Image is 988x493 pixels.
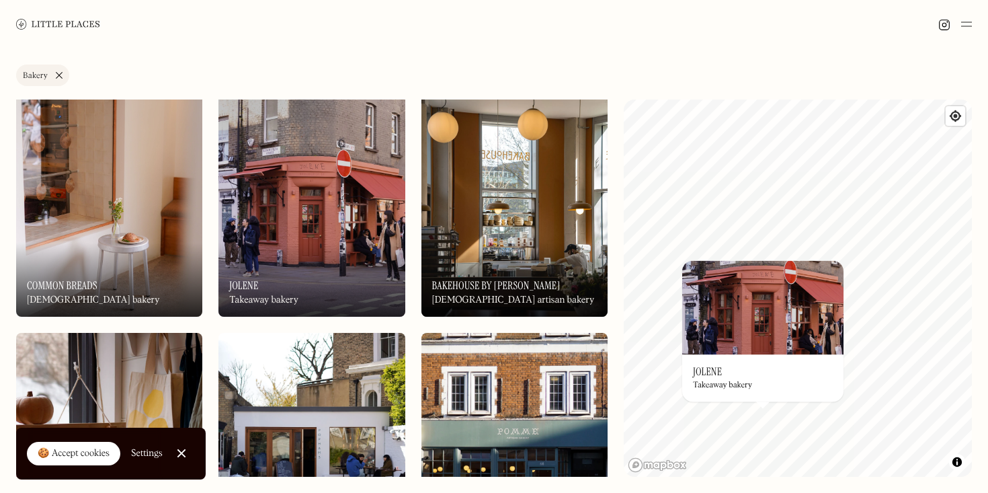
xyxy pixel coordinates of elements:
[27,295,159,306] div: [DEMOGRAPHIC_DATA] bakery
[168,440,195,467] a: Close Cookie Popup
[949,454,965,470] button: Toggle attribution
[131,449,163,458] div: Settings
[432,279,561,292] h3: Bakehouse by [PERSON_NAME]
[229,279,258,292] h3: Jolene
[218,93,405,317] img: Jolene
[421,93,608,317] a: Bakehouse by SignorelliBakehouse by SignorelliBakehouse by [PERSON_NAME][DEMOGRAPHIC_DATA] artisa...
[693,365,722,378] h3: Jolene
[421,93,608,317] img: Bakehouse by Signorelli
[229,295,298,306] div: Takeaway bakery
[23,72,48,80] div: Bakery
[27,279,97,292] h3: Common Breads
[682,260,843,354] img: Jolene
[682,260,843,402] a: Jolene Jolene JoleneTakeaway bakery
[432,295,595,306] div: [DEMOGRAPHIC_DATA] artisan bakery
[628,457,687,473] a: Mapbox homepage
[27,442,120,466] a: 🍪 Accept cookies
[218,93,405,317] a: Jolene Jolene JoleneTakeaway bakery
[38,447,110,461] div: 🍪 Accept cookies
[16,65,69,86] a: Bakery
[16,93,202,317] a: Common BreadsCommon BreadsCommon Breads[DEMOGRAPHIC_DATA] bakery
[946,106,965,126] button: Find my location
[181,453,181,454] div: Close Cookie Popup
[16,93,202,317] img: Common Breads
[131,439,163,469] a: Settings
[624,100,972,477] canvas: Map
[693,381,752,391] div: Takeaway bakery
[953,455,961,469] span: Toggle attribution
